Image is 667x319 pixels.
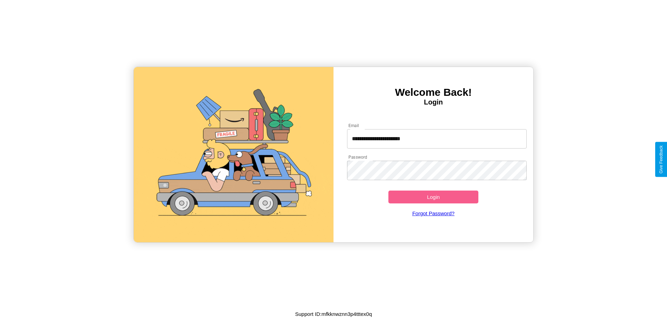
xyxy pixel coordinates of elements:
[659,145,664,174] div: Give Feedback
[134,67,333,242] img: gif
[344,203,524,223] a: Forgot Password?
[388,191,478,203] button: Login
[295,309,372,319] p: Support ID: mfkknwznn3p4tttex0q
[333,86,533,98] h3: Welcome Back!
[348,154,367,160] label: Password
[348,123,359,128] label: Email
[333,98,533,106] h4: Login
